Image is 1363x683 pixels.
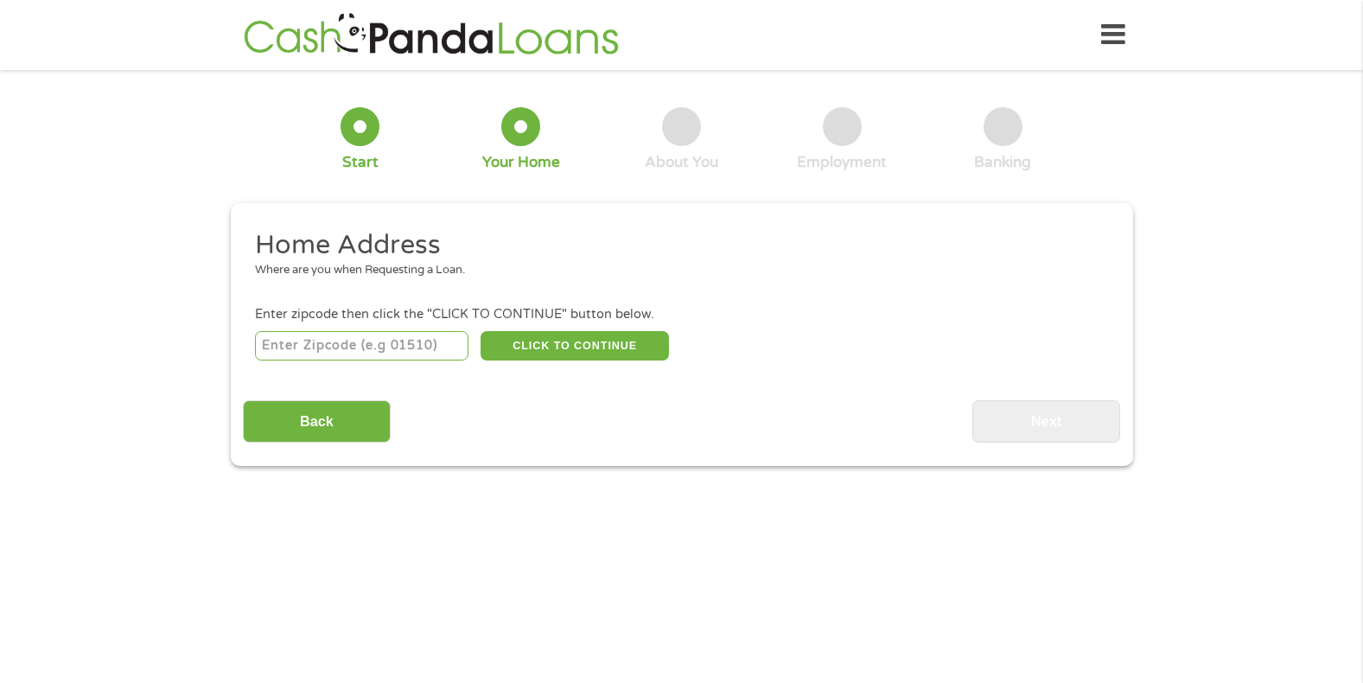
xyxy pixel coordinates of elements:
[255,228,1095,263] h2: Home Address
[482,153,560,172] div: Your Home
[239,10,624,60] img: GetLoanNow Logo
[972,400,1120,443] input: Next
[481,331,669,361] button: CLICK TO CONTINUE
[243,400,391,443] input: Back
[797,153,887,172] div: Employment
[255,331,468,361] input: Enter Zipcode (e.g 01510)
[645,153,718,172] div: About You
[255,262,1095,279] div: Where are you when Requesting a Loan.
[974,153,1031,172] div: Banking
[342,153,379,172] div: Start
[255,305,1107,324] div: Enter zipcode then click the "CLICK TO CONTINUE" button below.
